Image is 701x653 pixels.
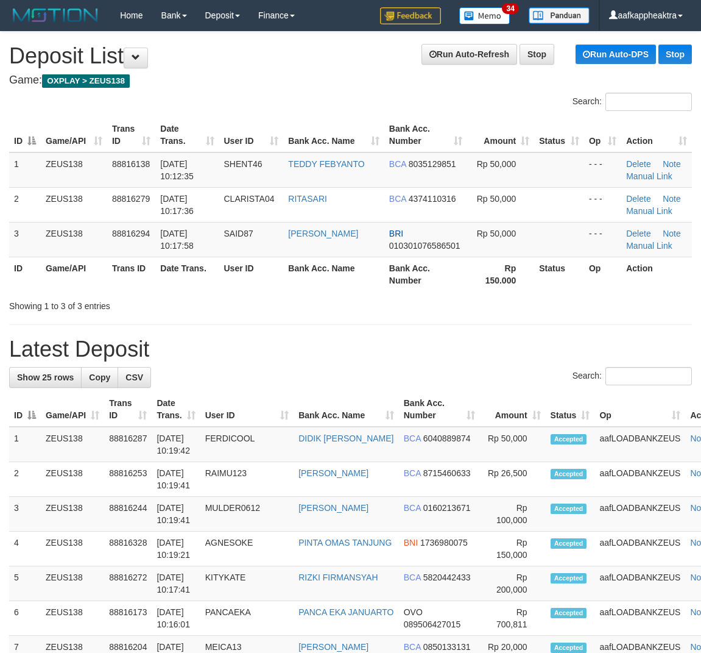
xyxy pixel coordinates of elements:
td: 5 [9,566,41,601]
span: BCA [404,642,421,652]
input: Search: [605,367,692,385]
th: Bank Acc. Number [384,257,468,291]
a: Note [663,159,681,169]
td: ZEUS138 [41,152,107,188]
td: 3 [9,222,41,257]
span: BCA [404,573,421,582]
th: Date Trans.: activate to sort column ascending [155,118,219,152]
span: Accepted [551,469,587,479]
td: aafLOADBANKZEUS [594,566,685,601]
span: Accepted [551,573,587,583]
th: Bank Acc. Name: activate to sort column ascending [294,392,399,427]
td: 2 [9,462,41,497]
img: MOTION_logo.png [9,6,102,24]
span: [DATE] 10:17:58 [160,229,194,251]
td: ZEUS138 [41,187,107,222]
span: Copy 010301076586501 to clipboard [389,241,460,251]
td: 6 [9,601,41,636]
a: Run Auto-DPS [576,45,656,64]
td: Rp 150,000 [480,532,546,566]
a: Copy [81,367,118,388]
a: PANCA EKA JANUARTO [298,607,393,617]
span: Copy [89,373,110,382]
td: [DATE] 10:19:42 [152,427,200,462]
td: ZEUS138 [41,532,104,566]
img: panduan.png [529,7,590,24]
span: Rp 50,000 [477,159,516,169]
span: Copy 089506427015 to clipboard [404,619,460,629]
span: Show 25 rows [17,373,74,382]
span: OXPLAY > ZEUS138 [42,74,130,88]
a: Delete [626,159,650,169]
a: Manual Link [626,171,672,181]
a: [PERSON_NAME] [288,229,358,238]
a: [PERSON_NAME] [298,503,368,513]
label: Search: [572,93,692,111]
td: [DATE] 10:19:41 [152,462,200,497]
td: Rp 200,000 [480,566,546,601]
td: Rp 700,811 [480,601,546,636]
td: - - - [584,152,621,188]
a: Stop [520,44,554,65]
img: Feedback.jpg [380,7,441,24]
span: Copy 8035129851 to clipboard [409,159,456,169]
a: [PERSON_NAME] [298,468,368,478]
td: - - - [584,187,621,222]
th: Game/API: activate to sort column ascending [41,118,107,152]
th: ID: activate to sort column descending [9,392,41,427]
td: ZEUS138 [41,601,104,636]
span: 88816294 [112,229,150,238]
td: ZEUS138 [41,222,107,257]
td: AGNESOKE [200,532,294,566]
a: Delete [626,229,650,238]
th: Bank Acc. Number: activate to sort column ascending [384,118,468,152]
td: ZEUS138 [41,462,104,497]
td: Rp 100,000 [480,497,546,532]
td: 1 [9,152,41,188]
span: Copy 5820442433 to clipboard [423,573,471,582]
a: Note [663,229,681,238]
span: 88816138 [112,159,150,169]
th: Trans ID [107,257,155,291]
span: BCA [389,159,406,169]
a: PINTA OMAS TANJUNG [298,538,392,548]
div: Showing 1 to 3 of 3 entries [9,295,283,312]
span: 88816279 [112,194,150,204]
span: CSV [125,373,143,382]
span: OVO [404,607,423,617]
a: [PERSON_NAME] [298,642,368,652]
td: [DATE] 10:16:01 [152,601,200,636]
img: Button%20Memo.svg [459,7,510,24]
td: ZEUS138 [41,427,104,462]
h1: Deposit List [9,44,692,68]
th: Trans ID: activate to sort column ascending [107,118,155,152]
th: Bank Acc. Number: activate to sort column ascending [399,392,480,427]
td: 88816287 [104,427,152,462]
th: ID: activate to sort column descending [9,118,41,152]
span: BCA [404,503,421,513]
td: aafLOADBANKZEUS [594,427,685,462]
td: aafLOADBANKZEUS [594,601,685,636]
a: Delete [626,194,650,204]
th: User ID [219,257,284,291]
input: Search: [605,93,692,111]
a: Stop [658,45,692,64]
h4: Game: [9,74,692,87]
td: Rp 50,000 [480,427,546,462]
td: [DATE] 10:19:41 [152,497,200,532]
span: BCA [404,434,421,443]
th: User ID: activate to sort column ascending [219,118,284,152]
th: Status: activate to sort column ascending [546,392,595,427]
span: Accepted [551,538,587,549]
span: SAID87 [224,229,253,238]
a: Show 25 rows [9,367,82,388]
th: Action: activate to sort column ascending [621,118,692,152]
span: Accepted [551,643,587,653]
span: SHENT46 [224,159,262,169]
td: 2 [9,187,41,222]
span: Rp 50,000 [477,194,516,204]
td: aafLOADBANKZEUS [594,462,685,497]
a: Note [663,194,681,204]
span: [DATE] 10:12:35 [160,159,194,181]
th: Amount: activate to sort column ascending [480,392,546,427]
